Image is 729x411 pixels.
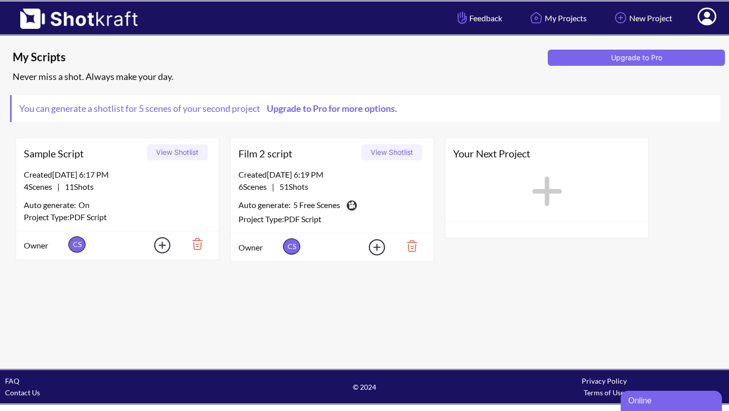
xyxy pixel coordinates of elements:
[274,182,308,191] span: 51 Shots
[147,144,208,160] button: View Shotlist
[484,387,724,398] div: Terms of Use
[604,5,680,31] a: New Project
[484,375,724,387] div: Privacy Policy
[5,388,40,397] a: Contact Us
[260,103,402,114] a: Upgrade to Pro for more options.
[455,12,502,24] span: Feedback
[353,236,388,259] img: Add Icon
[293,199,340,213] span: 5 Free Scenes
[238,199,293,213] span: Auto generate:
[283,238,300,255] span: CS
[24,239,66,252] span: Owner
[68,236,86,253] span: CS
[245,381,484,393] span: © 2024
[138,234,174,257] img: Add Icon
[5,377,19,385] a: FAQ
[176,235,211,253] img: Trash Icon
[78,199,90,211] span: On
[24,211,211,223] div: Project Type: PDF Script
[344,198,358,213] img: Camera Icon
[238,169,426,181] div: Created [DATE] 6:19 PM
[60,182,94,191] span: 11 Shots
[238,146,358,161] span: Film 2 script
[238,213,426,225] div: Project Type: PDF Script
[528,9,545,26] img: Home Icon
[361,144,422,160] button: View Shotlist
[24,169,211,181] div: Created [DATE] 6:17 PM
[621,389,724,411] iframe: chat widget
[455,9,469,26] img: Hand Icon
[238,181,308,193] span: |
[137,103,260,114] span: 5 scenes of your second project
[24,182,57,191] span: 4 Scenes
[24,199,78,211] span: Auto generate:
[238,182,272,191] span: 6 Scenes
[520,5,594,31] a: My Projects
[13,50,544,65] span: My Scripts
[24,146,143,161] span: Sample Script
[612,9,629,26] img: Add Icon
[391,237,426,255] img: Trash Icon
[24,181,94,193] span: |
[12,95,410,122] span: You can generate a shotlist for
[10,68,724,85] div: Never miss a shot. Always make your day.
[453,146,640,161] span: Your Next Project
[238,241,280,254] span: Owner
[548,50,725,66] button: Upgrade to Pro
